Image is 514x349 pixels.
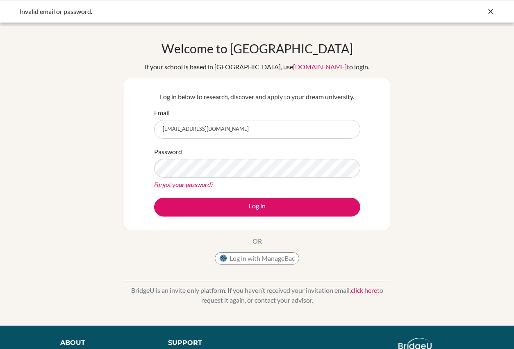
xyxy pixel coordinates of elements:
[293,63,347,71] a: [DOMAIN_NAME]
[252,236,262,246] p: OR
[19,7,372,16] div: Invalid email or password.
[215,252,299,265] button: Log in with ManageBac
[154,108,170,118] label: Email
[154,92,360,102] p: Log in below to research, discover and apply to your dream university.
[351,286,377,294] a: click here
[168,338,249,348] div: Support
[60,338,150,348] div: About
[145,62,369,72] div: If your school is based in [GEOGRAPHIC_DATA], use to login.
[161,41,353,56] h1: Welcome to [GEOGRAPHIC_DATA]
[154,198,360,217] button: Log in
[124,285,390,305] p: BridgeU is an invite only platform. If you haven’t received your invitation email, to request it ...
[154,180,213,188] a: Forgot your password?
[154,147,182,157] label: Password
